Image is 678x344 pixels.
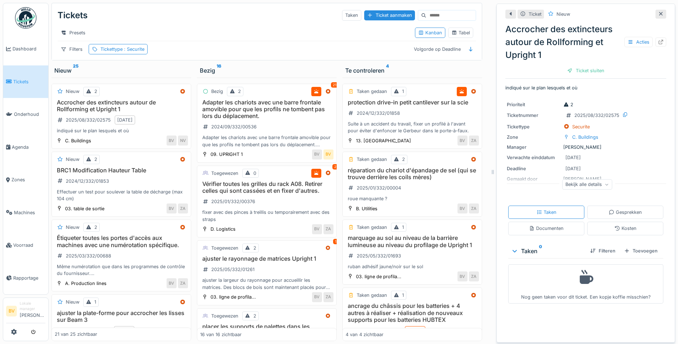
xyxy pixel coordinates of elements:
[469,271,479,281] div: ZA
[507,134,560,141] div: Zone
[3,262,48,295] a: Rapportage
[511,247,584,255] div: Taken
[58,28,89,38] div: Presets
[572,123,590,130] div: Securite
[356,273,401,280] div: 03. ligne de profila...
[346,235,479,248] h3: marquage au sol au niveau de la barrière lumineuse au niveau du profilage de Upright 1
[178,136,188,146] div: NV
[20,301,45,312] div: Lokale manager
[539,247,542,255] sup: 0
[66,299,79,305] div: Nieuw
[565,165,581,172] div: [DATE]
[386,66,389,75] sup: 4
[200,99,333,120] h3: Adapter les chariots avec une barre frontale amovible pour que les profils ne tombent pas lors du...
[94,299,96,305] div: 1
[13,45,45,52] span: Dashboard
[457,136,467,146] div: BV
[346,195,479,202] div: roue manquante ?
[332,164,338,169] div: 2
[357,292,387,299] div: Taken gedaan
[200,134,333,148] div: Adapter les chariots avec une barre frontale amovible pour que les profils ne tombent pas lors du...
[323,292,333,302] div: ZA
[507,144,665,151] div: [PERSON_NAME]
[346,263,479,270] div: ruban adhésif jaune/noir sur le sol
[211,245,238,251] div: Toegewezen
[6,301,45,323] a: BV Lokale manager[PERSON_NAME]
[167,203,177,213] div: BV
[356,205,377,212] div: B. Utilities
[58,6,88,25] div: Tickets
[200,66,334,75] div: Bezig
[200,323,333,337] h3: placer les supports de palettes dans les rayonnages de "préstaging"
[211,226,236,232] div: D. Logistics
[13,275,45,281] span: Rapportage
[529,225,564,232] div: Documenten
[411,44,464,54] div: Volgorde op Deadline
[66,178,109,185] div: 2024/12/332/01853
[11,176,45,183] span: Zones
[563,101,573,108] div: 2
[562,179,612,190] div: Bekijk alle details
[614,225,637,232] div: Kosten
[55,235,188,248] h3: Étiqueter toutes les portes d'accès aux machines avec une numérotation spécifique.
[55,188,188,202] div: Effectuer un test pour soulever la table de décharge (max 104 cm)
[55,167,188,174] h3: BRC1 Modification Hauteur Table
[20,301,45,321] li: [PERSON_NAME]
[407,327,423,334] div: [DATE]
[94,88,97,95] div: 2
[451,29,470,36] div: Tabel
[66,224,79,231] div: Nieuw
[565,154,581,161] div: [DATE]
[211,170,238,177] div: Toegewezen
[65,280,107,287] div: A. Production lines
[55,331,97,338] div: 21 van 25 zichtbaar
[323,224,333,234] div: ZA
[469,136,479,146] div: ZA
[54,66,188,75] div: Nieuw
[58,44,86,54] div: Filters
[167,136,177,146] div: BV
[238,88,241,95] div: 2
[13,242,45,249] span: Voorraad
[200,331,242,338] div: 16 van 16 zichtbaar
[65,137,91,144] div: C. Buildings
[357,327,401,334] div: 2025/06/332/01882
[211,88,223,95] div: Bezig
[402,156,405,163] div: 2
[200,277,333,290] div: ajuster la largeur du rayonnage pour accueillir les matrices. Des blocs de bois sont maintenant p...
[12,144,45,151] span: Agenda
[117,117,133,123] div: [DATE]
[513,267,659,301] div: Nog geen taken voor dit ticket. Een kopje koffie misschien?
[6,306,17,316] li: BV
[418,29,442,36] div: Kanban
[323,149,333,159] div: BV
[94,156,97,163] div: 2
[211,123,257,130] div: 2024/09/332/00536
[3,131,48,164] a: Agenda
[469,203,479,213] div: ZA
[123,46,144,52] span: : Securite
[312,292,322,302] div: BV
[346,303,479,323] h3: ancrage du châssis pour les batteries + 4 autres à réaliser + réalisation de nouveaux supports po...
[253,313,256,319] div: 2
[357,252,401,259] div: 2025/05/332/01693
[364,10,415,20] div: Ticket aanmaken
[529,11,541,18] div: Ticket
[3,196,48,229] a: Machines
[345,66,479,75] div: Te controleren
[331,82,338,88] div: 21
[556,11,570,18] div: Nieuw
[73,66,79,75] sup: 25
[587,246,618,256] div: Filteren
[217,66,221,75] sup: 16
[572,134,598,141] div: C. Buildings
[312,149,322,159] div: BV
[402,224,404,231] div: 1
[346,99,479,106] h3: protection drive-in petit cantilever sur la scie
[66,252,111,259] div: 2025/03/332/00688
[609,209,642,216] div: Gesprekken
[357,156,387,163] div: Taken gedaan
[507,123,560,130] div: Tickettype
[15,7,36,29] img: Badge_color-CXgf-gQk.svg
[55,127,188,134] div: indiqué sur le plan lesquels et où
